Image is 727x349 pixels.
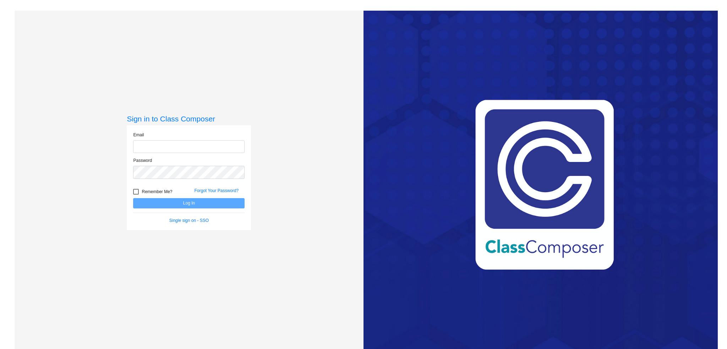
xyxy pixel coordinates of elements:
[194,188,239,193] a: Forgot Your Password?
[142,187,172,196] span: Remember Me?
[133,198,245,208] button: Log In
[133,132,144,138] label: Email
[169,218,209,223] a: Single sign on - SSO
[127,114,251,123] h3: Sign in to Class Composer
[133,157,152,164] label: Password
